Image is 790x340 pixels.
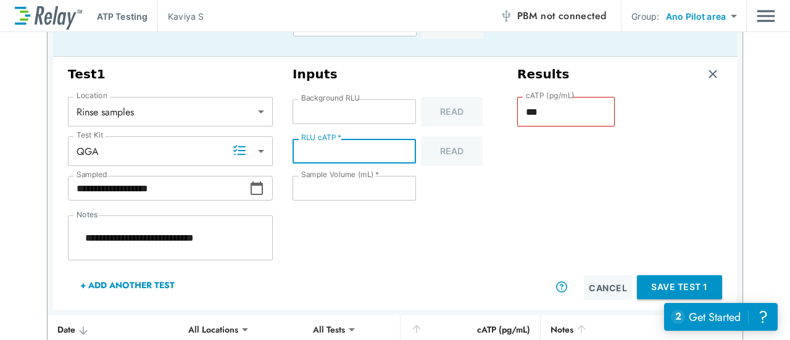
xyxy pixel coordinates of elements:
button: Save Test 1 [637,275,722,299]
h3: Results [517,67,570,82]
label: Test Kit [77,131,104,139]
input: Choose date, selected date is Oct 13, 2025 [68,176,249,201]
button: + Add Another Test [68,270,187,300]
p: Group: [631,10,659,23]
label: Sampled [77,170,107,179]
label: Location [77,91,107,100]
div: Rinse samples [68,99,273,124]
button: Main menu [757,4,775,28]
div: QGA [68,139,273,164]
button: PBM not connected [495,4,612,28]
button: Cancel [584,275,632,300]
label: Notes [77,210,98,219]
h3: Inputs [293,67,497,82]
img: Offline Icon [500,10,512,22]
img: Drawer Icon [757,4,775,28]
img: LuminUltra Relay [15,3,82,30]
img: Remove [707,68,719,80]
p: Kaviya S [168,10,204,23]
p: ATP Testing [97,10,148,23]
label: RLU cATP [301,133,341,142]
h3: Test 1 [68,67,273,82]
span: PBM [517,7,607,25]
label: cATP (pg/mL) [526,91,575,100]
label: Background RLU [301,94,360,102]
iframe: Resource center [664,303,778,331]
span: not connected [541,9,606,23]
label: Sample Volume (mL) [301,170,379,179]
div: cATP (pg/mL) [410,322,530,337]
div: Notes [551,322,689,337]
